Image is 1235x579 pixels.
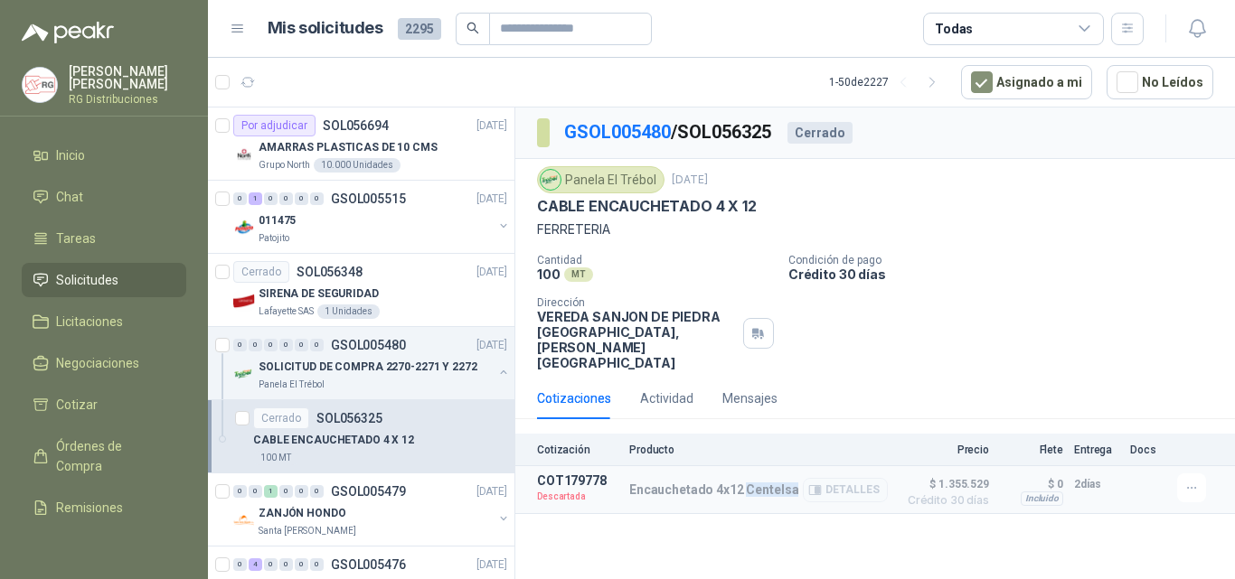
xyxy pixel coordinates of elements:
[537,166,665,193] div: Panela El Trébol
[476,337,507,354] p: [DATE]
[629,482,798,497] p: Encauchetado 4x12 Centelsa
[253,451,298,465] div: 100 MT
[279,558,293,571] div: 0
[640,388,693,408] div: Actividad
[264,485,278,498] div: 1
[249,485,262,498] div: 0
[22,22,114,43] img: Logo peakr
[295,192,308,205] div: 0
[249,339,262,351] div: 0
[537,266,561,282] p: 100
[537,254,774,266] p: Cantidad
[264,192,278,205] div: 0
[259,378,325,392] p: Panela El Trébol
[537,309,736,370] p: VEREDA SANJON DE PIEDRA [GEOGRAPHIC_DATA] , [PERSON_NAME][GEOGRAPHIC_DATA]
[56,229,96,248] span: Tareas
[264,339,278,351] div: 0
[249,192,262,205] div: 1
[233,481,511,538] a: 0 0 1 0 0 0 GSOL005479[DATE] Company LogoZANJÓN HONDOSanta [PERSON_NAME]
[1107,65,1213,99] button: No Leídos
[23,68,57,102] img: Company Logo
[268,15,383,42] h1: Mis solicitudes
[297,266,363,278] p: SOL056348
[899,444,989,456] p: Precio
[788,254,1228,266] p: Condición de pago
[961,65,1092,99] button: Asignado a mi
[1000,473,1063,495] p: $ 0
[331,339,406,351] p: GSOL005480
[317,304,380,319] div: 1 Unidades
[537,219,1213,239] p: FERRETERIA
[56,145,85,165] span: Inicio
[233,115,316,136] div: Por adjudicar
[56,270,118,290] span: Solicitudes
[259,505,346,522] p: ZANJÓN HONDO
[69,94,186,105] p: RG Distribuciones
[259,158,310,173] p: Grupo North
[537,488,618,506] p: Descartada
[476,556,507,574] p: [DATE]
[310,339,324,351] div: 0
[233,334,511,392] a: 0 0 0 0 0 0 GSOL005480[DATE] Company LogoSOLICITUD DE COMPRA 2270-2271 Y 2272Panela El Trébol
[899,473,989,495] span: $ 1.355.529
[259,139,438,156] p: AMARRAS PLASTICAS DE 10 CMS
[398,18,441,40] span: 2295
[56,436,169,476] span: Órdenes de Compra
[22,304,186,339] a: Licitaciones
[233,217,255,238] img: Company Logo
[22,388,186,422] a: Cotizar
[233,485,247,498] div: 0
[1000,444,1063,456] p: Flete
[279,485,293,498] div: 0
[295,339,308,351] div: 0
[233,188,511,246] a: 0 1 0 0 0 0 GSOL005515[DATE] Company Logo011475Patojito
[295,485,308,498] div: 0
[253,407,309,429] div: Cerrado
[331,558,406,571] p: GSOL005476
[541,170,561,190] img: Company Logo
[233,339,247,351] div: 0
[935,19,973,39] div: Todas
[56,187,83,207] span: Chat
[69,65,186,90] p: [PERSON_NAME] [PERSON_NAME]
[787,122,853,144] div: Cerrado
[233,290,255,312] img: Company Logo
[310,192,324,205] div: 0
[233,509,255,531] img: Company Logo
[1021,491,1063,506] div: Incluido
[249,558,262,571] div: 4
[233,144,255,165] img: Company Logo
[672,172,708,189] p: [DATE]
[1130,444,1166,456] p: Docs
[564,267,593,282] div: MT
[476,117,507,135] p: [DATE]
[295,558,308,571] div: 0
[253,432,414,449] p: CABLE ENCAUCHETADO 4 X 12
[537,473,618,488] p: COT179778
[22,490,186,525] a: Remisiones
[476,483,507,500] p: [DATE]
[316,412,382,425] p: SOL056325
[323,119,389,132] p: SOL056694
[279,192,293,205] div: 0
[564,118,773,146] p: / SOL056325
[22,532,186,566] a: Configuración
[537,197,757,216] p: CABLE ENCAUCHETADO 4 X 12
[208,254,514,327] a: CerradoSOL056348[DATE] Company LogoSIRENA DE SEGURIDADLafayette SAS1 Unidades
[56,498,123,518] span: Remisiones
[259,231,289,246] p: Patojito
[259,524,356,538] p: Santa [PERSON_NAME]
[22,346,186,380] a: Negociaciones
[56,312,123,332] span: Licitaciones
[233,558,247,571] div: 0
[22,263,186,297] a: Solicitudes
[310,558,324,571] div: 0
[264,558,278,571] div: 0
[233,261,289,283] div: Cerrado
[259,212,296,229] p: 011475
[314,158,401,173] div: 10.000 Unidades
[279,339,293,351] div: 0
[629,444,888,456] p: Producto
[537,444,618,456] p: Cotización
[829,68,947,97] div: 1 - 50 de 2227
